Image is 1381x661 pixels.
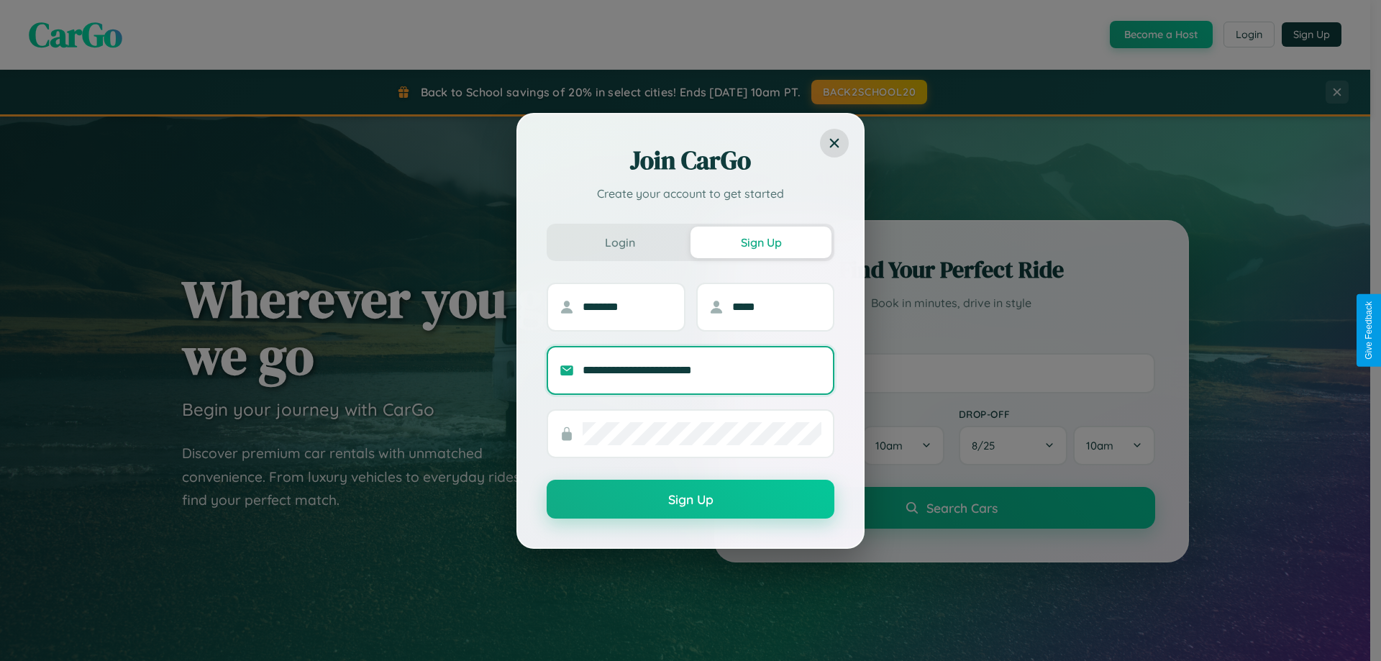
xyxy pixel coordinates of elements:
button: Sign Up [547,480,834,519]
button: Sign Up [690,227,831,258]
p: Create your account to get started [547,185,834,202]
button: Login [550,227,690,258]
div: Give Feedback [1364,301,1374,360]
h2: Join CarGo [547,143,834,178]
